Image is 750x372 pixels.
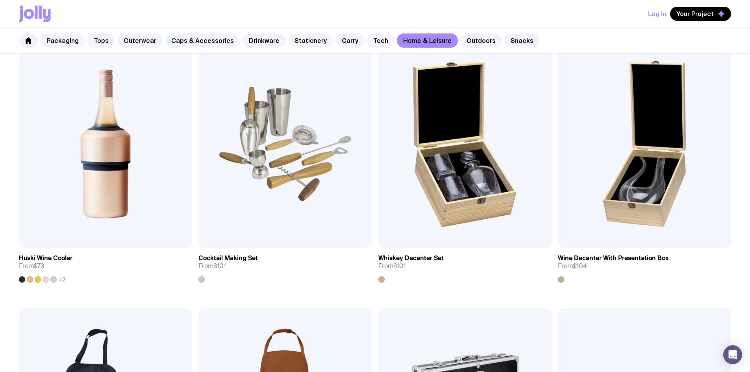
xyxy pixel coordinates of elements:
h3: Whiskey Decanter Set [378,254,444,262]
span: $101 [213,262,226,270]
span: $73 [34,262,44,270]
a: Stationery [288,33,333,48]
div: Open Intercom Messenger [723,345,742,364]
a: Snacks [504,33,540,48]
a: Whiskey Decanter SetFrom$101 [378,248,552,283]
span: From [558,262,587,270]
span: +2 [58,276,66,283]
h3: Cocktail Making Set [198,254,258,262]
span: From [378,262,406,270]
span: From [19,262,44,270]
span: $101 [393,262,406,270]
button: Log In [648,7,666,21]
a: Cocktail Making SetFrom$101 [198,248,372,283]
a: Huski Wine CoolerFrom$73+2 [19,248,192,283]
a: Tech [367,33,394,48]
a: Drinkware [243,33,286,48]
h3: Huski Wine Cooler [19,254,72,262]
a: Outerwear [117,33,163,48]
button: Your Project [670,7,731,21]
span: From [198,262,226,270]
a: Packaging [40,33,85,48]
a: Tops [87,33,115,48]
a: Home & Leisure [397,33,458,48]
span: Your Project [676,10,714,18]
a: Wine Decanter With Presentation BoxFrom$104 [558,248,731,283]
h3: Wine Decanter With Presentation Box [558,254,669,262]
span: $104 [573,262,587,270]
a: Caps & Accessories [165,33,240,48]
a: Carry [335,33,365,48]
a: Outdoors [460,33,502,48]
